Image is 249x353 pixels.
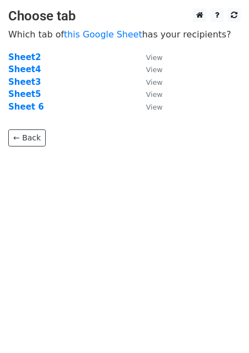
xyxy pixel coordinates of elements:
a: View [135,64,163,74]
a: Sheet4 [8,64,41,74]
small: View [146,53,163,62]
a: Sheet3 [8,77,41,87]
a: View [135,52,163,62]
small: View [146,90,163,99]
small: View [146,66,163,74]
a: this Google Sheet [64,29,142,40]
a: ← Back [8,129,46,146]
a: View [135,77,163,87]
a: View [135,102,163,112]
a: View [135,89,163,99]
h3: Choose tab [8,8,241,24]
small: View [146,103,163,111]
p: Which tab of has your recipients? [8,29,241,40]
a: Sheet5 [8,89,41,99]
a: Sheet2 [8,52,41,62]
small: View [146,78,163,86]
a: Sheet 6 [8,102,44,112]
